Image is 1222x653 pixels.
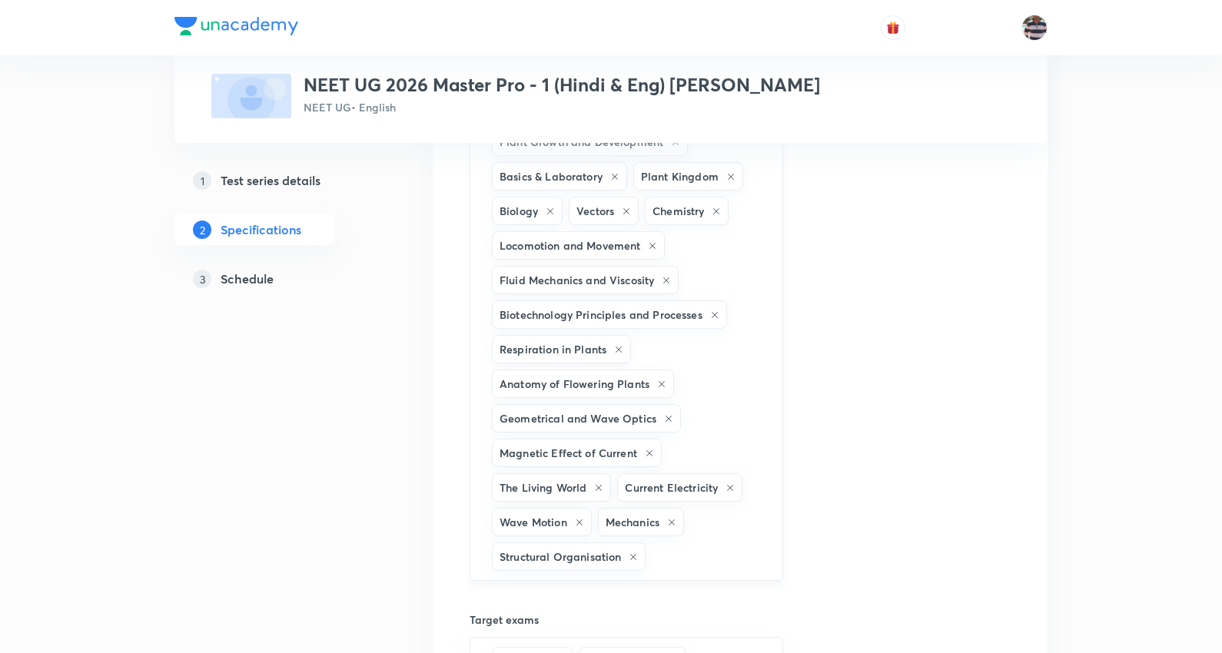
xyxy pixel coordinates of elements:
h6: Current Electricity [625,479,718,496]
img: jugraj singh [1021,15,1048,41]
h3: NEET UG 2026 Master Pro - 1 (Hindi & Eng) [PERSON_NAME] [304,74,820,96]
h6: The Living World [500,479,586,496]
img: fallback-thumbnail.png [211,74,291,118]
a: Company Logo [174,17,298,39]
p: 3 [193,270,211,288]
h5: Specifications [221,220,301,239]
a: 3Schedule [174,264,384,294]
p: 1 [193,171,211,190]
button: avatar [881,15,905,40]
h6: Biotechnology Principles and Processes [500,307,702,323]
h6: Plant Kingdom [641,168,719,184]
h6: Magnetic Effect of Current [500,445,637,461]
img: avatar [886,21,900,35]
h6: Respiration in Plants [500,341,606,357]
a: 1Test series details [174,165,384,196]
h6: Biology [500,203,538,219]
h6: Chemistry [653,203,704,219]
h6: Vectors [576,203,614,219]
h6: Mechanics [606,514,659,530]
h6: Target exams [470,612,783,628]
h6: Basics & Laboratory [500,168,603,184]
img: Company Logo [174,17,298,35]
h6: Geometrical and Wave Optics [500,410,656,426]
h6: Locomotion and Movement [500,237,640,254]
h6: Fluid Mechanics and Viscosity [500,272,654,288]
h6: Anatomy of Flowering Plants [500,376,649,392]
h6: Wave Motion [500,514,567,530]
h5: Test series details [221,171,320,190]
p: 2 [193,220,211,239]
h5: Schedule [221,270,274,288]
p: NEET UG • English [304,99,820,115]
h6: Structural Organisation [500,549,621,565]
